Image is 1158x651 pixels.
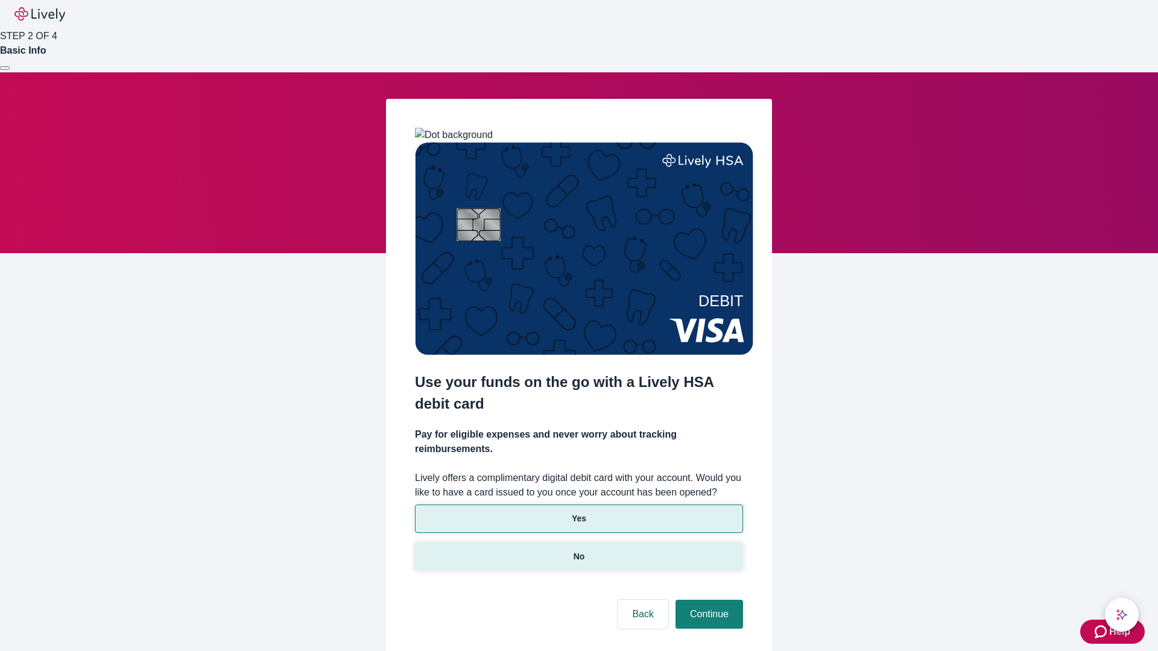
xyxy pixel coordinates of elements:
[415,471,743,500] label: Lively offers a complimentary digital debit card with your account. Would you like to have a card...
[618,600,668,629] button: Back
[415,427,743,456] h4: Pay for eligible expenses and never worry about tracking reimbursements.
[415,371,743,415] h2: Use your funds on the go with a Lively HSA debit card
[1116,609,1128,621] svg: Lively AI Assistant
[1105,598,1139,632] button: chat
[415,542,743,571] button: No
[1080,620,1145,644] button: Zendesk support iconHelp
[415,128,493,142] img: Dot background
[1109,624,1130,639] span: Help
[574,550,585,563] p: No
[572,512,586,525] p: Yes
[1095,624,1109,639] svg: Zendesk support icon
[675,600,743,629] button: Continue
[415,505,743,533] button: Yes
[415,142,753,355] img: Debit card
[14,7,65,22] img: Lively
